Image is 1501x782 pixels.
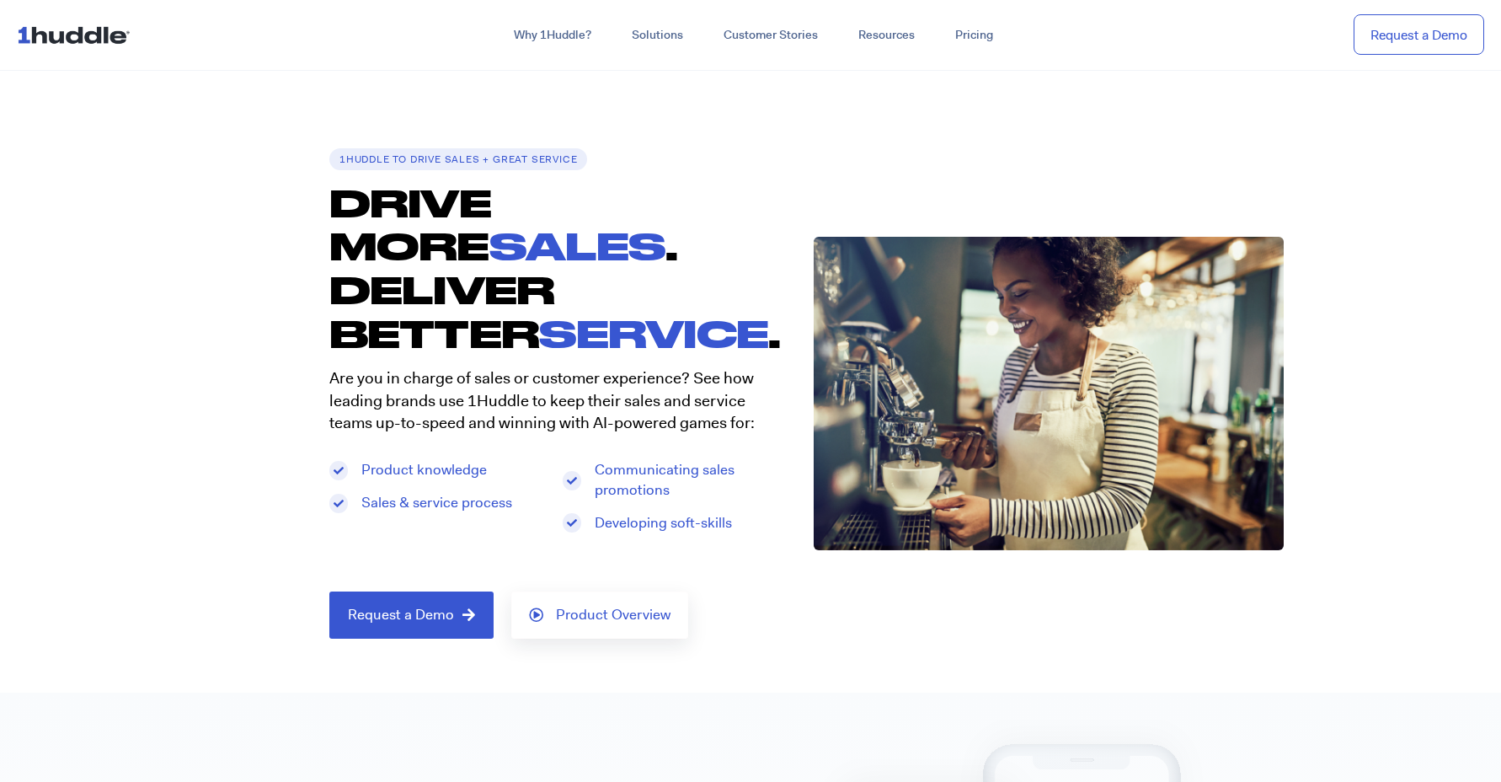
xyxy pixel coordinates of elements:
h6: 1Huddle to DRIVE SALES + GREAT SERVICE [329,148,587,170]
a: Solutions [612,20,703,51]
a: Request a Demo [1354,14,1484,56]
h1: DRIVE MORE . DELIVER BETTER . [329,181,797,355]
a: Customer Stories [703,20,838,51]
span: Product Overview [556,608,670,623]
img: ... [17,19,137,51]
a: Pricing [935,20,1013,51]
span: SALES [489,223,666,267]
p: Are you in charge of sales or customer experience? See how leading brands use 1Huddle to keep the... [329,367,780,435]
span: Communicating sales promotions [590,460,780,501]
a: Why 1Huddle? [494,20,612,51]
span: Request a Demo [348,608,454,623]
a: Resources [838,20,935,51]
span: Developing soft-skills [590,513,732,533]
a: Product Overview [511,592,688,639]
span: Product knowledge [357,460,487,480]
a: Request a Demo [329,592,494,639]
span: Sales & service process [357,493,512,513]
span: SERVICE [539,311,768,355]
